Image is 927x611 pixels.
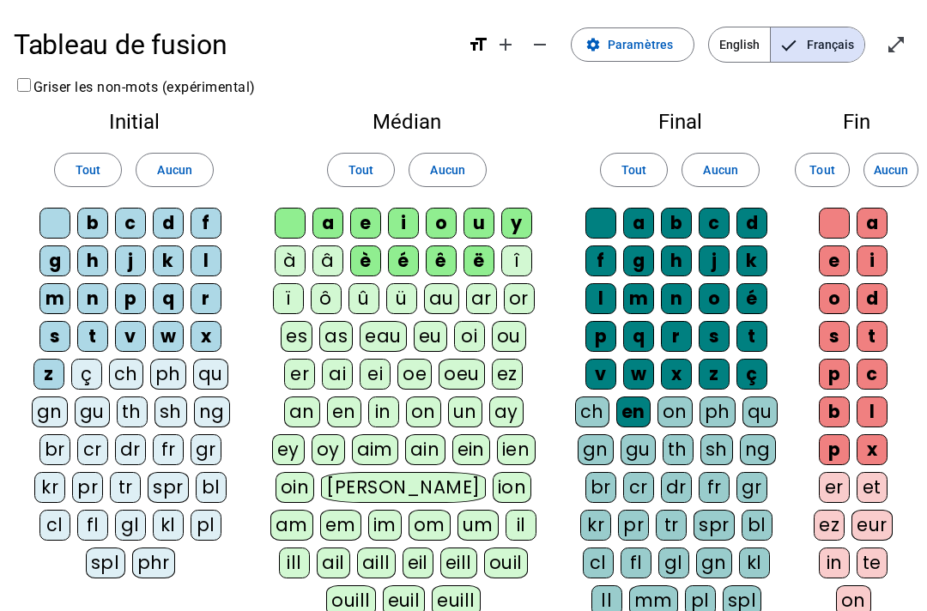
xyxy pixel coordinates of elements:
[397,359,432,390] div: oe
[621,547,651,578] div: fl
[663,434,694,465] div: th
[699,359,730,390] div: z
[504,283,535,314] div: or
[440,547,477,578] div: eill
[17,78,31,92] input: Griser les non-mots (expérimental)
[320,510,361,541] div: em
[312,208,343,239] div: a
[616,396,651,427] div: en
[426,245,457,276] div: ê
[115,245,146,276] div: j
[281,321,312,352] div: es
[109,359,143,390] div: ch
[488,27,523,62] button: Augmenter la taille de la police
[699,321,730,352] div: s
[193,359,228,390] div: qu
[33,359,64,390] div: z
[312,245,343,276] div: â
[700,434,733,465] div: sh
[497,434,536,465] div: ien
[489,396,524,427] div: ay
[578,434,614,465] div: gn
[623,359,654,390] div: w
[656,510,687,541] div: tr
[736,359,767,390] div: ç
[115,208,146,239] div: c
[682,153,759,187] button: Aucun
[194,396,230,427] div: ng
[409,153,486,187] button: Aucun
[771,27,864,62] span: Français
[448,396,482,427] div: un
[430,160,464,180] span: Aucun
[463,208,494,239] div: u
[191,510,221,541] div: pl
[573,112,786,132] h2: Final
[279,547,310,578] div: ill
[857,359,888,390] div: c
[819,283,850,314] div: o
[110,472,141,503] div: tr
[153,321,184,352] div: w
[196,472,227,503] div: bl
[623,472,654,503] div: cr
[71,359,102,390] div: ç
[115,510,146,541] div: gl
[86,547,125,578] div: spl
[623,321,654,352] div: q
[736,472,767,503] div: gr
[32,396,68,427] div: gn
[736,245,767,276] div: k
[661,359,692,390] div: x
[454,321,485,352] div: oi
[585,37,601,52] mat-icon: settings
[154,396,187,427] div: sh
[468,34,488,55] mat-icon: format_size
[457,510,499,541] div: um
[360,359,391,390] div: ei
[857,472,888,503] div: et
[583,547,614,578] div: cl
[851,510,893,541] div: eur
[403,547,434,578] div: eil
[466,283,497,314] div: ar
[348,160,373,180] span: Tout
[795,153,850,187] button: Tout
[191,321,221,352] div: x
[621,160,646,180] span: Tout
[814,112,900,132] h2: Fin
[623,208,654,239] div: a
[709,27,770,62] span: English
[276,472,315,503] div: oin
[150,359,186,390] div: ph
[352,434,399,465] div: aim
[268,112,546,132] h2: Médian
[77,283,108,314] div: n
[439,359,485,390] div: oeu
[409,510,451,541] div: om
[608,34,673,55] span: Paramètres
[153,283,184,314] div: q
[368,396,399,427] div: in
[414,321,447,352] div: eu
[77,510,108,541] div: fl
[819,245,850,276] div: e
[350,208,381,239] div: e
[657,396,693,427] div: on
[703,160,737,180] span: Aucun
[426,208,457,239] div: o
[77,321,108,352] div: t
[819,434,850,465] div: p
[585,321,616,352] div: p
[618,510,649,541] div: pr
[484,547,528,578] div: ouil
[580,510,611,541] div: kr
[153,208,184,239] div: d
[39,321,70,352] div: s
[312,434,345,465] div: oy
[585,359,616,390] div: v
[621,434,656,465] div: gu
[319,321,353,352] div: as
[736,208,767,239] div: d
[501,208,532,239] div: y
